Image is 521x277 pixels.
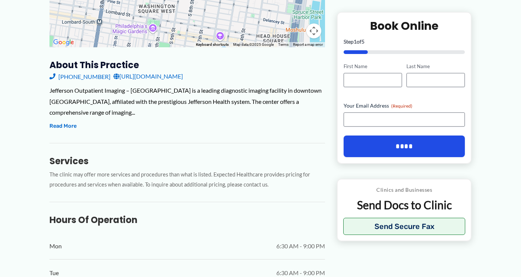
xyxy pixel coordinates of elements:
h3: Hours of Operation [49,214,325,226]
p: Clinics and Businesses [343,185,466,195]
h3: About this practice [49,59,325,71]
button: Map camera controls [306,23,321,38]
h2: Book Online [344,19,465,33]
h3: Services [49,155,325,167]
button: Keyboard shortcuts [196,42,229,47]
a: Report a map error [293,42,323,47]
span: 6:30 AM - 9:00 PM [276,241,325,252]
button: Send Secure Fax [343,218,466,235]
button: Read More [49,122,77,131]
p: The clinic may offer more services and procedures than what is listed. Expected Healthcare provid... [49,170,325,190]
span: (Required) [391,103,412,109]
a: Terms [278,42,289,47]
label: Last Name [406,63,465,70]
p: Send Docs to Clinic [343,198,466,212]
span: 1 [354,38,357,45]
div: Jefferson Outpatient Imaging – [GEOGRAPHIC_DATA] is a leading diagnostic imaging facility in down... [49,85,325,118]
span: 5 [361,38,364,45]
img: Google [51,38,76,47]
label: Your Email Address [344,102,465,109]
a: [PHONE_NUMBER] [49,71,110,82]
label: First Name [344,63,402,70]
a: [URL][DOMAIN_NAME] [113,71,183,82]
span: Mon [49,241,62,252]
a: Open this area in Google Maps (opens a new window) [51,38,76,47]
span: Map data ©2025 Google [233,42,274,47]
p: Step of [344,39,465,44]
